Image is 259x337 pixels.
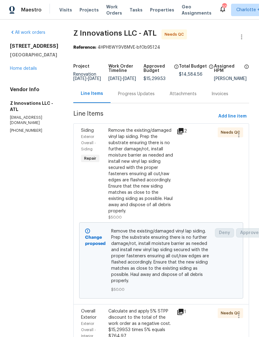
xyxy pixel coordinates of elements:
[10,128,58,133] p: [PHONE_NUMBER]
[218,113,247,120] span: Add line item
[123,77,136,81] span: [DATE]
[10,100,58,113] h5: Z Innovations LLC - ATL
[73,64,89,69] h5: Project
[174,64,179,77] span: The total cost of line items that have been approved by both Opendoor and the Trade Partner. This...
[10,66,37,71] a: Home details
[21,7,42,13] span: Maestro
[81,128,94,133] span: Siding
[85,235,106,246] b: Change proposed
[221,310,243,316] span: Needs QC
[82,155,99,162] span: Repair
[73,44,249,51] div: 4HPH8WY9V8MVE-bf0b95124
[108,77,136,81] span: -
[216,111,249,122] button: Add line item
[179,64,207,69] h5: Total Budget
[211,91,228,97] div: Invoices
[10,52,58,58] h5: [GEOGRAPHIC_DATA]
[108,127,173,214] div: Remove the existing/damaged vinyl lap siding. Prep the substrate ensuring there is no further dam...
[108,64,143,73] h5: Work Order Timeline
[143,77,166,81] span: $15,299.53
[214,77,249,81] div: [PERSON_NAME]
[111,286,211,293] span: $50.00
[10,30,45,35] a: All work orders
[129,8,143,12] span: Tasks
[222,4,226,10] div: 209
[10,86,58,93] h4: Vendor Info
[111,228,211,284] span: Remove the existing/damaged vinyl lap siding. Prep the substrate ensuring there is no further dam...
[81,309,97,320] span: Overall Exterior
[88,77,101,81] span: [DATE]
[106,4,122,16] span: Work Orders
[143,64,172,73] h5: Approved Budget
[108,215,122,219] span: $50.00
[215,228,234,237] button: Deny
[73,45,96,50] b: Reference:
[81,91,103,97] div: Line Items
[10,43,58,49] h2: [STREET_ADDRESS]
[10,115,58,126] p: [EMAIL_ADDRESS][DOMAIN_NAME]
[179,72,202,77] span: $14,584.56
[150,7,174,13] span: Properties
[80,7,99,13] span: Projects
[108,77,121,81] span: [DATE]
[118,91,155,97] div: Progress Updates
[177,308,187,316] div: 1
[81,135,96,151] span: Exterior Overall - Siding
[73,111,216,122] span: Line Items
[177,127,187,135] div: 2
[170,91,197,97] div: Attachments
[221,129,243,135] span: Needs QC
[59,7,72,13] span: Visits
[73,72,101,81] span: Renovation
[244,64,249,77] span: The hpm assigned to this work order.
[73,77,101,81] span: -
[214,64,242,73] h5: Assigned HPM
[73,77,86,81] span: [DATE]
[182,4,211,16] span: Geo Assignments
[73,29,157,37] span: Z Innovations LLC - ATL
[209,64,214,72] span: The total cost of line items that have been proposed by Opendoor. This sum includes line items th...
[165,31,186,38] span: Needs QC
